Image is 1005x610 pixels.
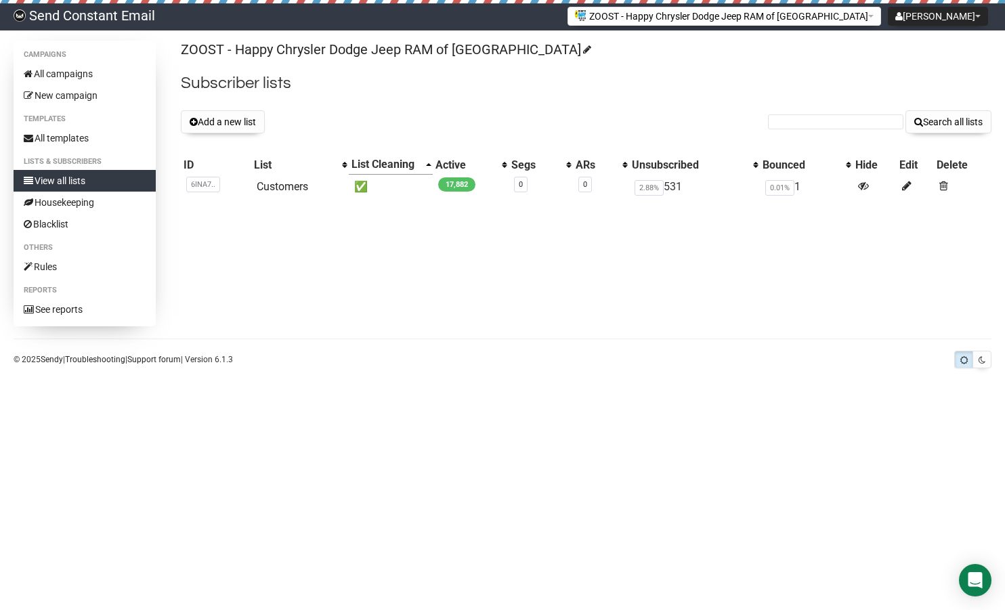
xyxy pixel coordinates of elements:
a: ZOOST - Happy Chrysler Dodge Jeep RAM of [GEOGRAPHIC_DATA] [181,41,589,58]
a: View all lists [14,170,156,192]
th: Segs: No sort applied, activate to apply an ascending sort [509,155,572,175]
a: Blacklist [14,213,156,235]
div: List Cleaning [351,158,419,171]
a: Customers [257,180,308,193]
button: Add a new list [181,110,265,133]
a: Troubleshooting [65,355,125,364]
th: Unsubscribed: No sort applied, activate to apply an ascending sort [629,155,761,175]
th: ARs: No sort applied, activate to apply an ascending sort [573,155,629,175]
th: List Cleaning: Ascending sort applied, activate to apply a descending sort [349,155,433,175]
th: ID: No sort applied, sorting is disabled [181,155,251,175]
span: 2.88% [635,180,664,196]
th: Bounced: No sort applied, activate to apply an ascending sort [760,155,853,175]
span: 17,882 [438,177,475,192]
a: See reports [14,299,156,320]
td: 531 [629,175,761,200]
th: Active: No sort applied, activate to apply an ascending sort [433,155,509,175]
li: Others [14,240,156,256]
th: Delete: No sort applied, sorting is disabled [934,155,991,175]
div: Unsubscribed [632,158,747,172]
button: [PERSON_NAME] [888,7,988,26]
th: Edit: No sort applied, sorting is disabled [897,155,934,175]
td: ✅ [349,175,433,200]
li: Lists & subscribers [14,154,156,170]
th: List: No sort applied, activate to apply an ascending sort [251,155,349,175]
li: Campaigns [14,47,156,63]
div: Segs [511,158,559,172]
div: ID [184,158,249,172]
a: All templates [14,127,156,149]
button: ZOOST - Happy Chrysler Dodge Jeep RAM of [GEOGRAPHIC_DATA] [568,7,881,26]
div: ARs [576,158,616,172]
a: All campaigns [14,63,156,85]
div: Bounced [763,158,839,172]
img: 113.jpg [575,10,586,21]
a: Support forum [127,355,181,364]
button: Search all lists [905,110,991,133]
a: Sendy [41,355,63,364]
td: 1 [760,175,853,200]
a: 0 [519,180,523,189]
div: Hide [855,158,894,172]
th: Hide: No sort applied, sorting is disabled [853,155,897,175]
h2: Subscriber lists [181,71,991,95]
div: Edit [899,158,931,172]
div: Active [435,158,495,172]
div: List [254,158,336,172]
a: 0 [583,180,587,189]
img: 5a92da3e977d5749e38a0ef9416a1eaa [14,9,26,22]
p: © 2025 | | | Version 6.1.3 [14,352,233,367]
div: Delete [937,158,989,172]
a: New campaign [14,85,156,106]
li: Templates [14,111,156,127]
div: Open Intercom Messenger [959,564,991,596]
span: 0.01% [765,180,794,196]
li: Reports [14,282,156,299]
a: Rules [14,256,156,278]
a: Housekeeping [14,192,156,213]
span: 6INA7.. [186,177,220,192]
